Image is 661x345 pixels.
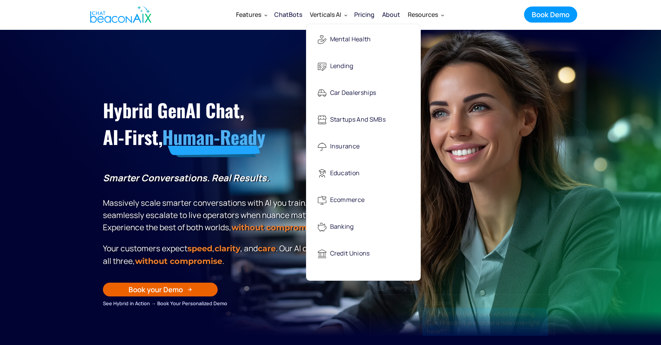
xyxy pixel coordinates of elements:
[378,5,404,24] a: About
[310,189,417,210] a: Ecommerce
[310,55,417,76] a: Lending
[330,219,354,235] div: Banking
[103,171,269,184] strong: Smarter Conversations. Real Results.
[330,246,370,262] div: Credit Unions
[330,166,360,181] div: Education
[270,5,306,24] a: ChatBots
[310,108,417,130] a: Startups and SMBs
[330,112,386,128] div: Startups and SMBs
[103,172,334,234] p: Massively scale smarter conversations with AI you train, then seamlessly escalate to live operato...
[103,299,334,308] div: See Hybrid in Action → Book Your Personalized Demo
[330,85,376,101] div: Car Dealerships
[310,28,417,49] a: Mental Health
[135,256,222,266] span: without compromise
[236,9,261,20] div: Features
[310,9,341,20] div: Verticals AI
[408,9,438,20] div: Resources
[232,5,270,24] div: Features
[330,32,371,47] div: Mental Health
[330,192,365,208] div: Ecommerce
[306,5,350,24] div: Verticals AI
[310,215,417,237] a: Banking
[187,244,212,253] strong: speed
[310,162,417,183] a: Education
[350,5,378,24] a: Pricing
[103,242,334,267] p: Your customers expect , , and . Our Al delivers all three, .
[382,9,400,20] div: About
[129,285,183,295] div: Book your Demo
[441,13,444,16] img: Dropdown
[310,135,417,156] a: Insurance
[344,13,347,16] img: Dropdown
[274,9,302,20] div: ChatBots
[258,244,276,253] span: care
[330,59,353,74] div: Lending
[264,13,267,16] img: Dropdown
[330,139,360,155] div: Insurance
[215,244,240,253] span: clarity
[231,223,321,232] strong: without compromise.
[162,123,265,150] span: Human-Ready
[310,242,417,264] a: Credit Unions
[306,24,421,281] nav: Verticals AI
[187,287,192,292] img: Arrow
[103,283,218,296] a: Book your Demo
[532,10,570,20] div: Book Demo
[524,7,577,23] a: Book Demo
[370,282,555,293] div: 🏦 Banking
[103,97,334,151] h1: Hybrid GenAI Chat, AI-First,
[84,1,156,28] a: home
[354,9,374,20] div: Pricing
[404,5,447,24] div: Resources
[310,81,417,103] a: Car Dealerships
